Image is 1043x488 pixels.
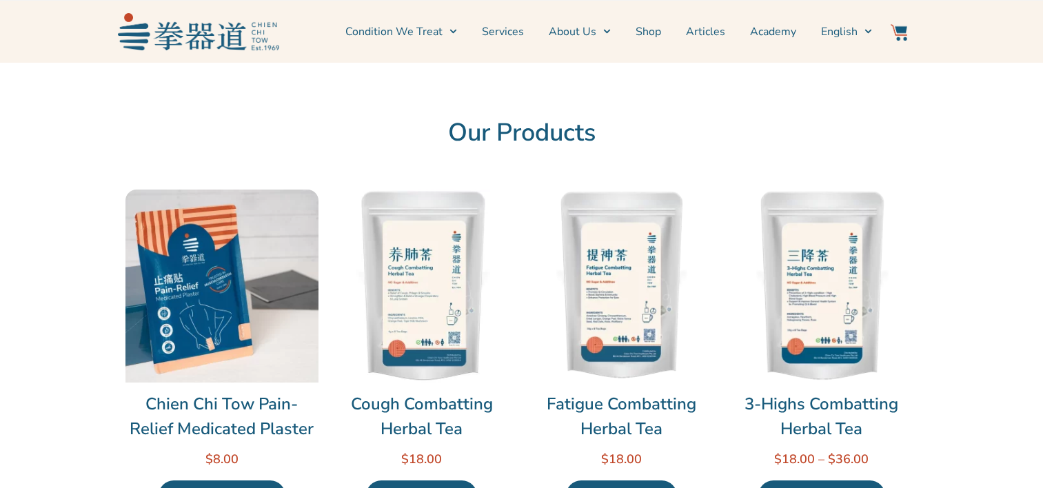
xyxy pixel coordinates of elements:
[205,451,239,467] bdi: 8.00
[525,190,718,383] img: Fatigue Combatting Herbal Tea
[125,190,318,383] img: Chien Chi Tow Pain-Relief Medicated Plaster
[725,392,918,441] a: 3-Highs Combatting Herbal Tea
[401,451,409,467] span: $
[549,14,611,49] a: About Us
[286,14,872,49] nav: Menu
[818,451,824,467] span: –
[525,392,718,441] a: Fatigue Combatting Herbal Tea
[750,14,796,49] a: Academy
[601,451,609,467] span: $
[482,14,524,49] a: Services
[125,392,318,441] a: Chien Chi Tow Pain-Relief Medicated Plaster
[821,23,858,40] span: English
[686,14,725,49] a: Articles
[636,14,661,49] a: Shop
[601,451,642,467] bdi: 18.00
[345,14,457,49] a: Condition We Treat
[891,24,907,41] img: Website Icon-03
[125,118,918,148] h2: Our Products
[725,190,918,383] img: 3-Highs Combatting Herbal Tea
[821,14,872,49] a: Switch to English
[828,451,836,467] span: $
[774,451,782,467] span: $
[325,392,518,441] a: Cough Combatting Herbal Tea
[828,451,869,467] bdi: 36.00
[205,451,213,467] span: $
[774,451,815,467] bdi: 18.00
[401,451,442,467] bdi: 18.00
[325,190,518,383] img: Cough Combatting Herbal Tea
